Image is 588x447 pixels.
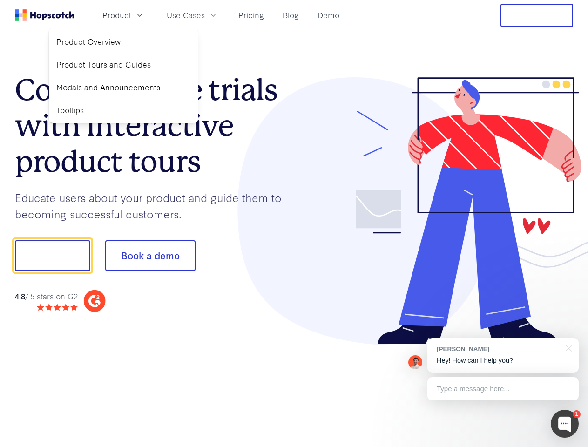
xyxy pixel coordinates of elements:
[279,7,303,23] a: Blog
[161,7,223,23] button: Use Cases
[15,190,294,222] p: Educate users about your product and guide them to becoming successful customers.
[53,32,194,51] a: Product Overview
[15,291,78,302] div: / 5 stars on G2
[105,240,196,271] button: Book a demo
[15,9,74,21] a: Home
[15,240,90,271] button: Show me!
[427,377,579,400] div: Type a message here...
[437,356,569,366] p: Hey! How can I help you?
[500,4,573,27] button: Free Trial
[167,9,205,21] span: Use Cases
[15,291,25,301] strong: 4.8
[15,72,294,179] h1: Convert more trials with interactive product tours
[53,101,194,120] a: Tooltips
[102,9,131,21] span: Product
[235,7,268,23] a: Pricing
[573,410,581,418] div: 1
[437,345,560,353] div: [PERSON_NAME]
[408,355,422,369] img: Mark Spera
[53,78,194,97] a: Modals and Announcements
[314,7,343,23] a: Demo
[97,7,150,23] button: Product
[53,55,194,74] a: Product Tours and Guides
